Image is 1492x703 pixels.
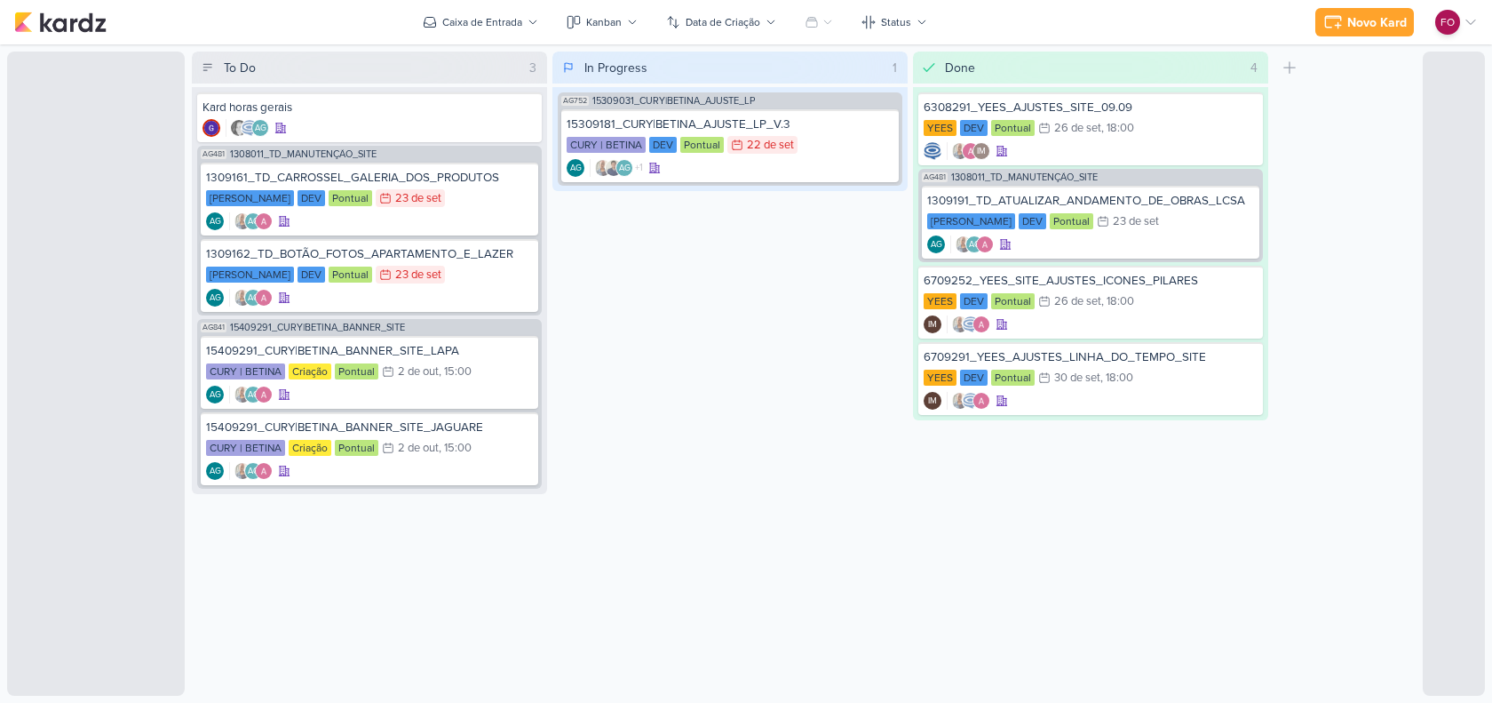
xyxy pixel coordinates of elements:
img: kardz.app [14,12,107,33]
div: Criador(a): Aline Gimenez Graciano [206,289,224,307]
div: Criação [289,440,331,456]
p: AG [969,241,980,250]
div: DEV [960,370,988,386]
p: AG [570,164,582,173]
img: Alessandra Gomes [976,236,994,253]
div: Colaboradores: Iara Santos, Alessandra Gomes, Isabella Machado Guimarães [947,142,990,160]
img: Iara Santos [594,159,612,177]
p: AG [255,124,266,133]
div: YEES [924,120,956,136]
div: Aline Gimenez Graciano [927,236,945,253]
div: Pontual [680,137,724,153]
span: +1 [633,161,643,175]
div: , 15:00 [439,443,472,454]
div: Pontual [335,363,378,379]
span: AG481 [201,149,226,159]
div: CURY | BETINA [206,440,285,456]
div: Criação [289,363,331,379]
p: AG [248,467,259,476]
img: Alessandra Gomes [255,212,273,230]
img: Iara Santos [234,289,251,307]
div: , 18:00 [1100,372,1133,384]
img: Alessandra Gomes [972,392,990,410]
div: Colaboradores: Iara Santos, Aline Gimenez Graciano, Alessandra Gomes [229,386,273,403]
p: IM [977,148,986,156]
div: YEES [924,293,956,309]
img: Iara Santos [951,392,969,410]
p: AG [248,294,259,303]
div: 2 de out [398,443,439,454]
div: 1309191_TD_ATUALIZAR_ANDAMENTO_DE_OBRAS_LCSA [927,193,1254,209]
div: 15309181_CURY|BETINA_AJUSTE_LP_V.3 [567,116,893,132]
div: DEV [1019,213,1046,229]
div: 23 de set [1113,216,1159,228]
div: Colaboradores: Renata Brandão, Caroline Traven De Andrade, Aline Gimenez Graciano [226,119,269,137]
p: IM [928,397,937,406]
div: Isabella Machado Guimarães [924,316,941,333]
div: Aline Gimenez Graciano [244,289,262,307]
span: 15309031_CURY|BETINA_AJUSTE_LP [592,96,755,106]
img: Caroline Traven De Andrade [962,392,980,410]
div: Criador(a): Aline Gimenez Graciano [206,212,224,230]
div: CURY | BETINA [567,137,646,153]
div: Aline Gimenez Graciano [251,119,269,137]
div: [PERSON_NAME] [206,190,294,206]
img: Iara Santos [234,212,251,230]
p: AG [248,391,259,400]
p: AG [248,218,259,227]
div: Aline Gimenez Graciano [567,159,584,177]
div: [PERSON_NAME] [206,267,294,283]
div: Pontual [991,120,1035,136]
div: Isabella Machado Guimarães [924,392,941,410]
div: DEV [960,120,988,136]
div: Criador(a): Aline Gimenez Graciano [567,159,584,177]
div: 1309161_TD_CARROSSEL_GALERIA_DOS_PRODUTOS [206,170,533,186]
div: 23 de set [395,193,441,204]
img: Iara Santos [955,236,972,253]
img: Caroline Traven De Andrade [924,142,941,160]
div: Criador(a): Aline Gimenez Graciano [206,386,224,403]
span: AG841 [201,323,226,332]
div: 26 de set [1054,296,1101,308]
div: 2 de out [398,366,439,378]
div: Criador(a): Caroline Traven De Andrade [924,142,941,160]
div: DEV [298,267,325,283]
div: [PERSON_NAME] [927,213,1015,229]
div: DEV [298,190,325,206]
div: Pontual [991,293,1035,309]
div: Novo Kard [1347,13,1407,32]
div: , 15:00 [439,366,472,378]
img: Iara Santos [234,386,251,403]
div: 15409291_CURY|BETINA_BANNER_SITE_LAPA [206,343,533,359]
p: AG [931,241,942,250]
img: Iara Santos [951,142,969,160]
div: Colaboradores: Iara Santos, Aline Gimenez Graciano, Alessandra Gomes [229,212,273,230]
div: Criador(a): Aline Gimenez Graciano [206,462,224,480]
div: Aline Gimenez Graciano [206,462,224,480]
p: AG [210,391,221,400]
div: Aline Gimenez Graciano [244,386,262,403]
img: Caroline Traven De Andrade [962,316,980,333]
div: Pontual [1050,213,1093,229]
div: YEES [924,370,956,386]
div: Criador(a): Isabella Machado Guimarães [924,392,941,410]
div: Colaboradores: Iara Santos, Caroline Traven De Andrade, Alessandra Gomes [947,316,990,333]
div: Criador(a): Isabella Machado Guimarães [924,316,941,333]
div: 26 de set [1054,123,1101,134]
span: AG481 [922,172,948,182]
img: Alessandra Gomes [255,289,273,307]
div: 15409291_CURY|BETINA_BANNER_SITE_JAGUARE [206,419,533,435]
div: Colaboradores: Iara Santos, Aline Gimenez Graciano, Alessandra Gomes [950,236,994,253]
div: Aline Gimenez Graciano [206,289,224,307]
img: Iara Santos [951,316,969,333]
img: Iara Santos [234,462,251,480]
img: Alessandra Gomes [255,386,273,403]
div: DEV [649,137,677,153]
img: Giulia Boschi [202,119,220,137]
div: , 18:00 [1101,296,1134,308]
div: Isabella Machado Guimarães [972,142,990,160]
div: 6709252_YEES_SITE_AJUSTES_ICONES_PILARES [924,273,1258,289]
div: , 18:00 [1101,123,1134,134]
div: 4 [1243,59,1265,77]
img: Caroline Traven De Andrade [241,119,258,137]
